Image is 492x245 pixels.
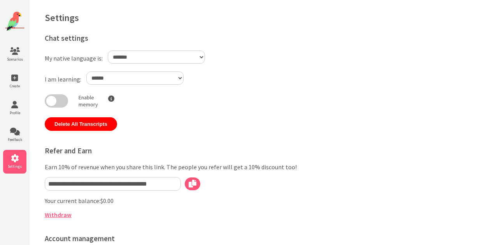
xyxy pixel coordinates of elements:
span: Scenarios [3,57,26,62]
h3: Account management [45,234,304,243]
span: Feedback [3,137,26,142]
label: My native language is: [45,54,103,62]
p: Enable memory [79,94,98,108]
h3: Chat settings [45,34,304,43]
p: Your current balance: [45,197,304,205]
button: Delete All Transcripts [45,117,117,131]
span: $0.00 [100,197,114,205]
h1: Settings [45,12,476,24]
span: Settings [3,164,26,169]
label: I am learning: [45,75,81,83]
p: Earn 10% of revenue when you share this link. The people you refer will get a 10% discount too! [45,163,304,171]
span: Profile [3,110,26,115]
h3: Refer and Earn [45,146,304,155]
span: Create [3,83,26,89]
a: Withdraw [45,211,72,219]
img: Website Logo [5,12,25,31]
